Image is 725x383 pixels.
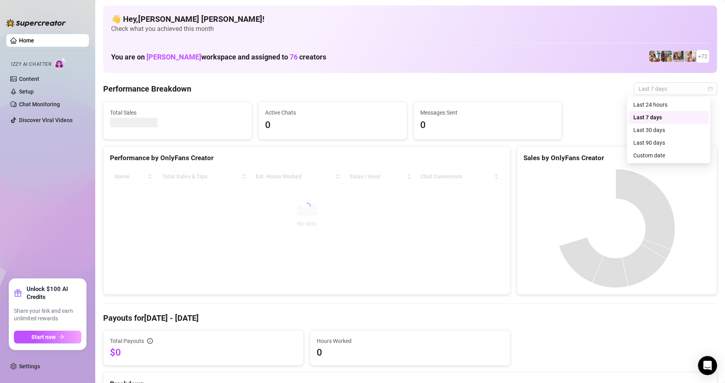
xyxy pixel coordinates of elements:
div: Last 30 days [629,124,709,136]
img: logo-BBDzfeDw.svg [6,19,66,27]
span: Active Chats [265,108,400,117]
div: Last 90 days [633,138,704,147]
h4: 👋 Hey, [PERSON_NAME] [PERSON_NAME] ! [111,13,709,25]
span: Total Sales [110,108,245,117]
span: 0 [420,118,556,133]
div: Custom date [633,151,704,160]
a: Setup [19,88,34,95]
h4: Performance Breakdown [103,83,191,94]
span: Total Payouts [110,337,144,345]
div: Last 7 days [633,113,704,122]
img: Mia (@sexcmia) [685,51,696,62]
div: Performance by OnlyFans Creator [110,153,504,163]
span: gift [14,289,22,297]
span: $0 [110,346,297,359]
div: Open Intercom Messenger [698,356,717,375]
span: Izzy AI Chatter [11,61,51,68]
div: Last 90 days [629,136,709,149]
span: 0 [265,118,400,133]
span: Last 7 days [638,83,712,95]
span: calendar [708,86,713,91]
a: Home [19,37,34,44]
button: Start nowarrow-right [14,331,81,343]
span: Hours Worked [317,337,504,345]
div: Last 24 hours [633,100,704,109]
h4: Payouts for [DATE] - [DATE] [103,312,717,324]
img: Esmeralda (@esme_duhhh) [673,51,684,62]
span: 76 [290,53,298,61]
img: AI Chatter [54,57,67,69]
span: + 72 [698,52,708,61]
span: [PERSON_NAME] [146,53,201,61]
img: ildgaf (@ildgaff) [649,51,660,62]
span: loading [303,203,311,211]
strong: Unlock $100 AI Credits [27,285,81,301]
span: Check what you achieved this month [111,25,709,33]
span: Start now [31,334,56,340]
div: Sales by OnlyFans Creator [523,153,710,163]
span: Messages Sent [420,108,556,117]
a: Chat Monitoring [19,101,60,107]
h1: You are on workspace and assigned to creators [111,53,326,61]
div: Last 24 hours [629,98,709,111]
span: arrow-right [59,334,64,340]
a: Settings [19,363,40,370]
div: Last 30 days [633,126,704,134]
div: Custom date [629,149,709,162]
a: Discover Viral Videos [19,117,73,123]
span: Share your link and earn unlimited rewards [14,307,81,323]
div: Last 7 days [629,111,709,124]
img: ash (@babyburberry) [661,51,672,62]
a: Content [19,76,39,82]
span: info-circle [147,338,153,344]
span: 0 [317,346,504,359]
